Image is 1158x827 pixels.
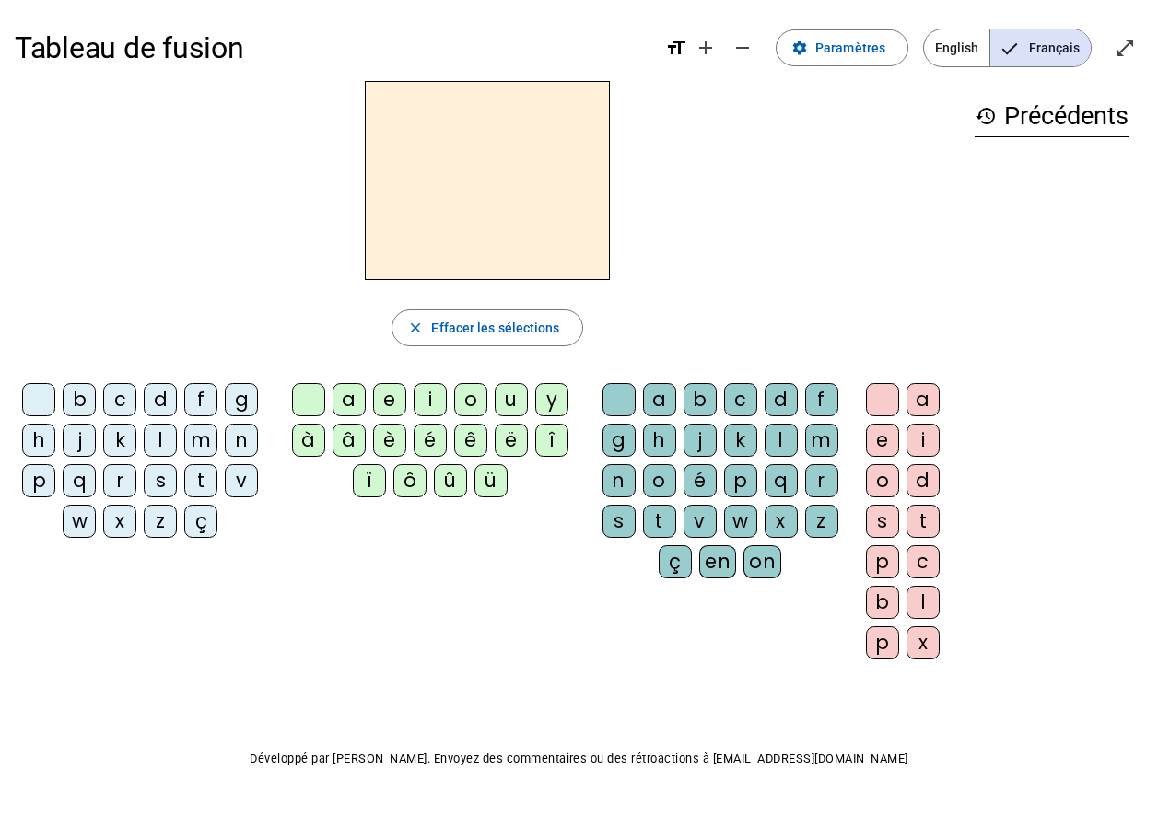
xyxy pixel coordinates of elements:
[643,505,676,538] div: t
[184,383,217,416] div: f
[333,424,366,457] div: â
[975,96,1129,137] h3: Précédents
[805,464,838,497] div: r
[144,464,177,497] div: s
[144,424,177,457] div: l
[765,505,798,538] div: x
[414,383,447,416] div: i
[333,383,366,416] div: a
[724,424,757,457] div: k
[907,545,940,578] div: c
[765,383,798,416] div: d
[924,29,989,66] span: English
[1114,37,1136,59] mat-icon: open_in_full
[103,383,136,416] div: c
[63,383,96,416] div: b
[535,424,568,457] div: î
[144,505,177,538] div: z
[15,748,1143,770] p: Développé par [PERSON_NAME]. Envoyez des commentaires ou des rétroactions à [EMAIL_ADDRESS][DOMAI...
[392,309,582,346] button: Effacer les sélections
[495,424,528,457] div: ë
[923,29,1092,67] mat-button-toggle-group: Language selection
[393,464,427,497] div: ô
[743,545,781,578] div: on
[791,40,808,56] mat-icon: settings
[975,105,997,127] mat-icon: history
[474,464,508,497] div: ü
[907,464,940,497] div: d
[225,383,258,416] div: g
[866,505,899,538] div: s
[643,424,676,457] div: h
[225,424,258,457] div: n
[805,505,838,538] div: z
[184,505,217,538] div: ç
[907,383,940,416] div: a
[184,424,217,457] div: m
[373,383,406,416] div: e
[643,383,676,416] div: a
[724,29,761,66] button: Diminuer la taille de la police
[805,424,838,457] div: m
[63,424,96,457] div: j
[292,424,325,457] div: à
[434,464,467,497] div: û
[22,464,55,497] div: p
[699,545,736,578] div: en
[866,626,899,659] div: p
[866,464,899,497] div: o
[602,464,636,497] div: n
[907,424,940,457] div: i
[454,424,487,457] div: ê
[815,37,885,59] span: Paramètres
[724,505,757,538] div: w
[695,37,717,59] mat-icon: add
[103,464,136,497] div: r
[731,37,754,59] mat-icon: remove
[353,464,386,497] div: ï
[990,29,1091,66] span: Français
[495,383,528,416] div: u
[765,424,798,457] div: l
[659,545,692,578] div: ç
[103,424,136,457] div: k
[866,586,899,619] div: b
[805,383,838,416] div: f
[414,424,447,457] div: é
[907,626,940,659] div: x
[144,383,177,416] div: d
[724,383,757,416] div: c
[602,505,636,538] div: s
[684,505,717,538] div: v
[431,317,559,339] span: Effacer les sélections
[665,37,687,59] mat-icon: format_size
[225,464,258,497] div: v
[22,424,55,457] div: h
[602,424,636,457] div: g
[907,505,940,538] div: t
[684,424,717,457] div: j
[687,29,724,66] button: Augmenter la taille de la police
[1106,29,1143,66] button: Entrer en plein écran
[454,383,487,416] div: o
[15,18,650,77] h1: Tableau de fusion
[776,29,908,66] button: Paramètres
[684,464,717,497] div: é
[407,320,424,336] mat-icon: close
[684,383,717,416] div: b
[907,586,940,619] div: l
[184,464,217,497] div: t
[643,464,676,497] div: o
[63,464,96,497] div: q
[866,424,899,457] div: e
[103,505,136,538] div: x
[765,464,798,497] div: q
[373,424,406,457] div: è
[724,464,757,497] div: p
[866,545,899,578] div: p
[63,505,96,538] div: w
[535,383,568,416] div: y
